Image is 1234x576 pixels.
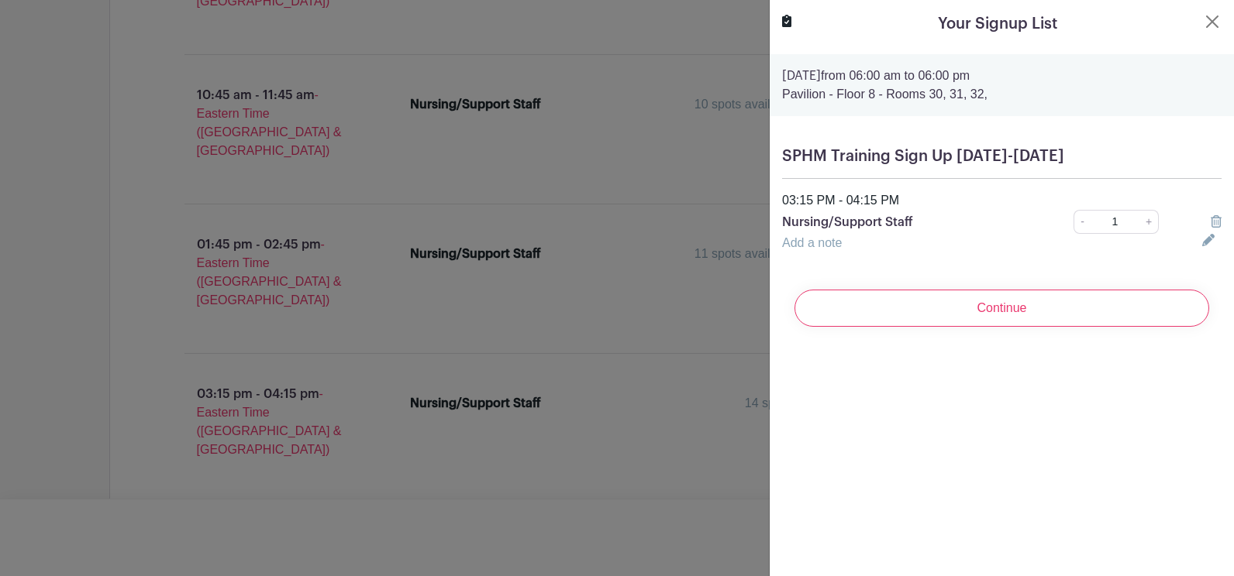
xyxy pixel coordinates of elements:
p: Nursing/Support Staff [782,213,1031,231]
p: Pavilion - Floor 8 - Rooms 30, 31, 32, [782,85,1222,104]
h5: Your Signup List [938,12,1057,36]
a: Add a note [782,236,842,249]
h5: SPHM Training Sign Up [DATE]-[DATE] [782,147,1222,166]
input: Continue [795,290,1209,327]
button: Close [1203,12,1222,31]
a: - [1074,210,1091,234]
a: + [1139,210,1159,234]
strong: [DATE] [782,70,821,82]
div: 03:15 PM - 04:15 PM [773,191,1231,210]
p: from 06:00 am to 06:00 pm [782,67,1222,85]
